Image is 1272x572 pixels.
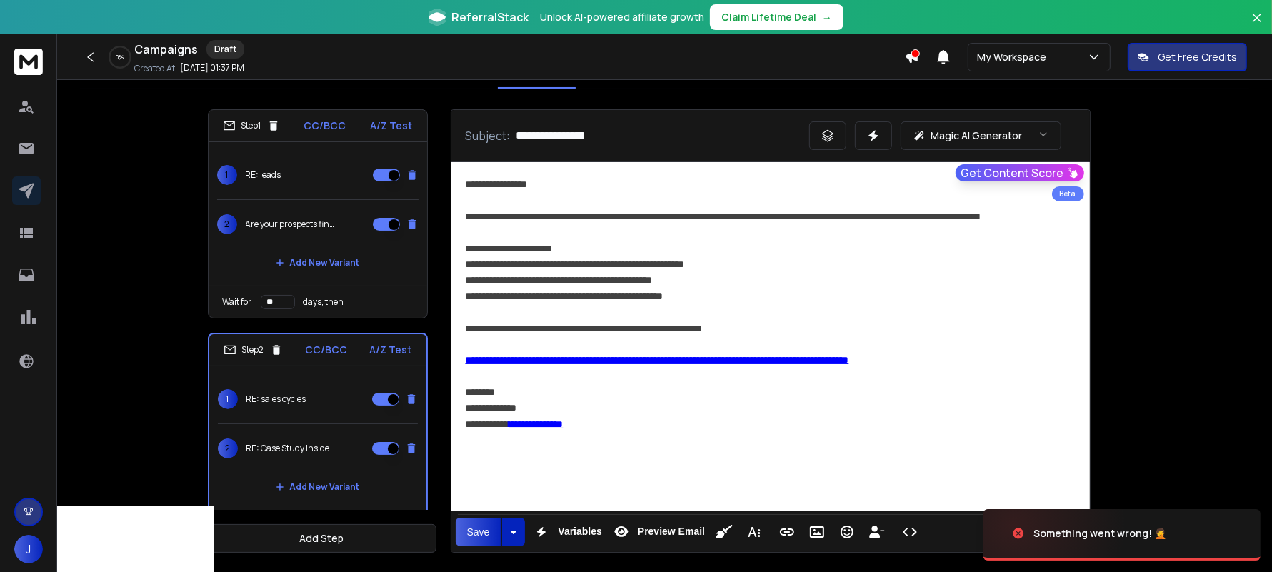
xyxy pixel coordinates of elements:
[264,473,371,501] button: Add New Variant
[218,389,238,409] span: 1
[134,63,177,74] p: Created At:
[370,343,412,357] p: A/Z Test
[223,296,252,308] p: Wait for
[1248,9,1266,43] button: Close banner
[218,438,238,458] span: 2
[217,214,237,234] span: 2
[246,219,337,230] p: Are your prospects finding you or your competitors?
[14,535,43,563] button: J
[863,518,891,546] button: Insert Unsubscribe Link
[1052,186,1084,201] div: Beta
[635,526,708,538] span: Preview Email
[710,4,843,30] button: Claim Lifetime Deal→
[803,518,831,546] button: Insert Image (Ctrl+P)
[1158,50,1237,64] p: Get Free Credits
[741,518,768,546] button: More Text
[466,127,511,144] p: Subject:
[773,518,801,546] button: Insert Link (Ctrl+K)
[371,119,413,133] p: A/Z Test
[608,518,708,546] button: Preview Email
[208,109,428,318] li: Step1CC/BCCA/Z Test1RE: leads2Are your prospects finding you or your competitors?Add New VariantW...
[822,10,832,24] span: →
[456,518,501,546] button: Save
[206,40,244,59] div: Draft
[711,518,738,546] button: Clean HTML
[305,343,347,357] p: CC/BCC
[134,41,198,58] h1: Campaigns
[304,119,346,133] p: CC/BCC
[901,121,1061,150] button: Magic AI Generator
[264,249,371,277] button: Add New Variant
[931,129,1023,143] p: Magic AI Generator
[1128,43,1247,71] button: Get Free Credits
[217,165,237,185] span: 1
[977,50,1052,64] p: My Workspace
[956,164,1084,181] button: Get Content Score
[555,526,605,538] span: Variables
[246,169,281,181] p: RE: leads
[208,333,428,543] li: Step2CC/BCCA/Z Test1RE: sales cycles2RE: Case Study InsideAdd New VariantWait fordays, then
[208,524,436,553] button: Add Step
[116,53,124,61] p: 0 %
[246,443,330,454] p: RE: Case Study Inside
[983,495,1126,572] img: image
[304,296,344,308] p: days, then
[180,62,244,74] p: [DATE] 01:37 PM
[224,343,283,356] div: Step 2
[1033,526,1166,541] div: Something went wrong! 🤦
[246,393,306,405] p: RE: sales cycles
[223,119,280,132] div: Step 1
[896,518,923,546] button: Code View
[451,9,529,26] span: ReferralStack
[540,10,704,24] p: Unlock AI-powered affiliate growth
[528,518,605,546] button: Variables
[833,518,861,546] button: Emoticons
